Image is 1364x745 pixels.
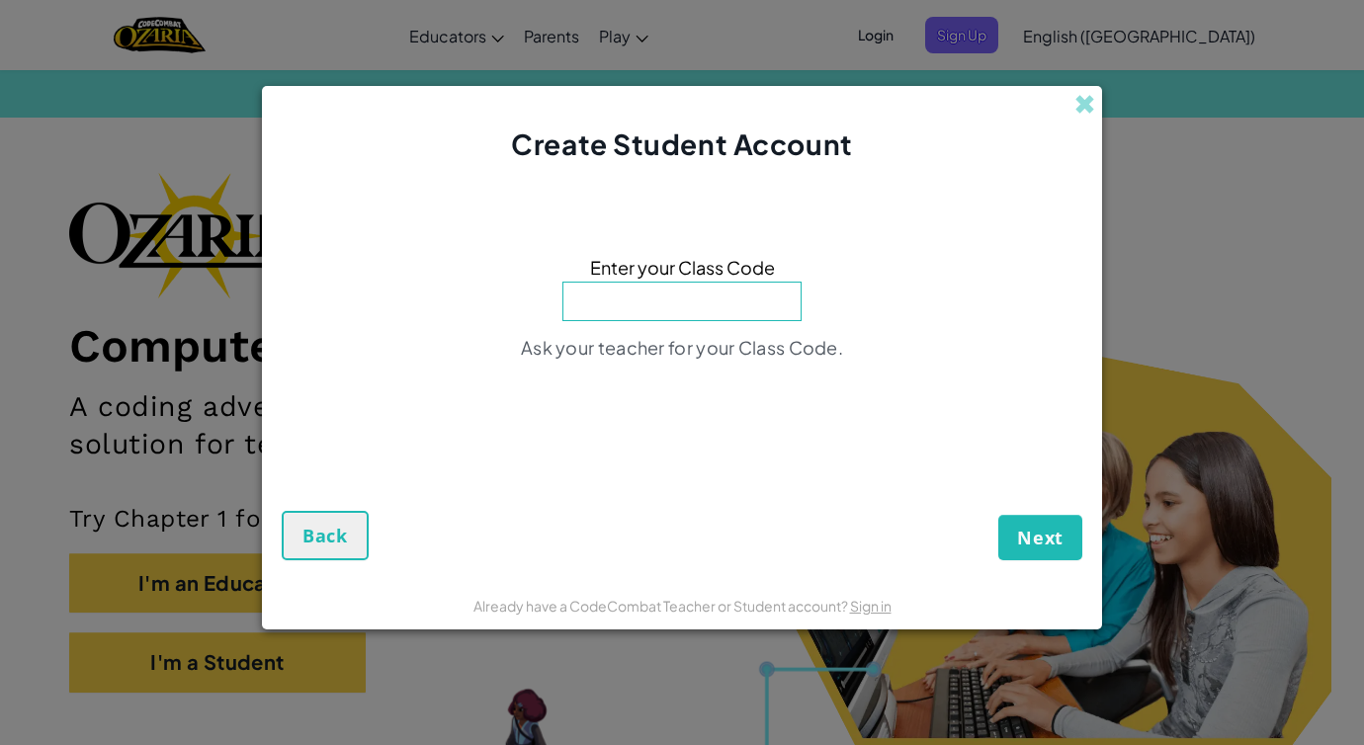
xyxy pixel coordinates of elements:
[473,597,850,615] span: Already have a CodeCombat Teacher or Student account?
[521,336,843,359] span: Ask your teacher for your Class Code.
[1017,526,1064,549] span: Next
[282,511,369,560] button: Back
[590,253,775,282] span: Enter your Class Code
[302,524,348,547] span: Back
[850,597,892,615] a: Sign in
[998,515,1082,560] button: Next
[511,126,852,161] span: Create Student Account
